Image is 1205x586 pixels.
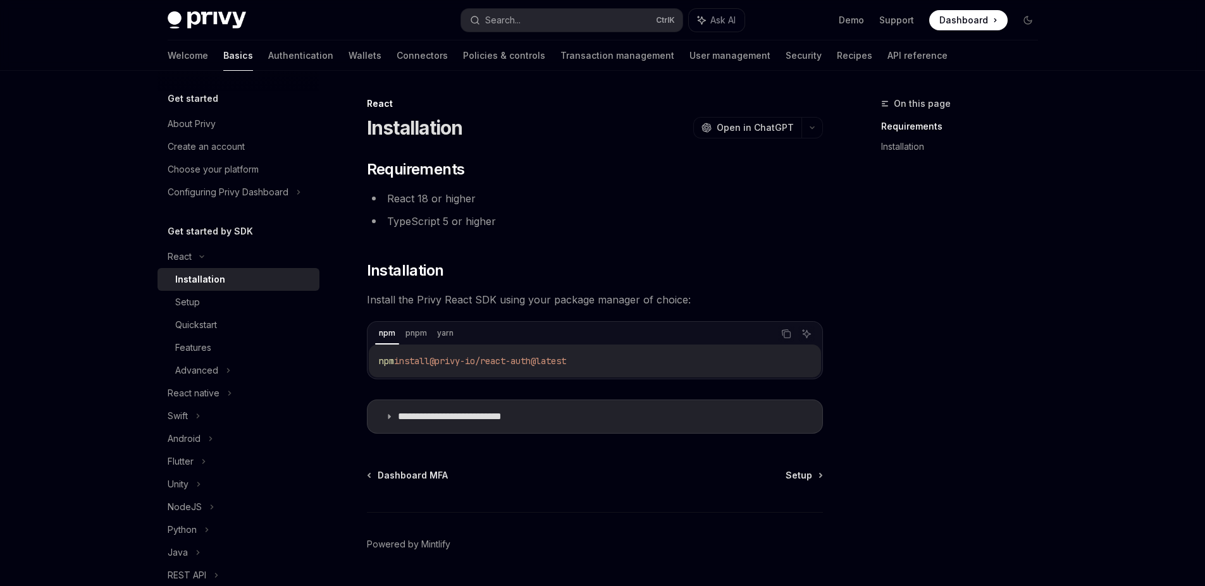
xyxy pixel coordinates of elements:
div: Configuring Privy Dashboard [168,185,288,200]
a: Basics [223,40,253,71]
img: dark logo [168,11,246,29]
a: Connectors [397,40,448,71]
a: Authentication [268,40,333,71]
span: @privy-io/react-auth@latest [429,355,566,367]
button: Ask AI [798,326,815,342]
a: Welcome [168,40,208,71]
a: Setup [158,291,319,314]
h5: Get started [168,91,218,106]
a: API reference [887,40,948,71]
a: Transaction management [560,40,674,71]
a: About Privy [158,113,319,135]
a: Setup [786,469,822,482]
a: Installation [881,137,1048,157]
span: Requirements [367,159,465,180]
a: Wallets [349,40,381,71]
a: Create an account [158,135,319,158]
div: Advanced [175,363,218,378]
a: Support [879,14,914,27]
button: Copy the contents from the code block [778,326,794,342]
h5: Get started by SDK [168,224,253,239]
span: Open in ChatGPT [717,121,794,134]
a: Policies & controls [463,40,545,71]
a: Installation [158,268,319,291]
div: REST API [168,568,206,583]
span: Ask AI [710,14,736,27]
a: Powered by Mintlify [367,538,450,551]
div: Search... [485,13,521,28]
a: Demo [839,14,864,27]
div: React [367,97,823,110]
div: React native [168,386,219,401]
a: Dashboard [929,10,1008,30]
div: Python [168,522,197,537]
span: Setup [786,469,812,482]
div: Choose your platform [168,162,259,177]
span: npm [379,355,394,367]
button: Search...CtrlK [461,9,683,32]
span: Dashboard MFA [378,469,448,482]
div: Android [168,431,201,446]
a: Requirements [881,116,1048,137]
div: Swift [168,408,188,424]
div: npm [375,326,399,341]
div: yarn [433,326,457,341]
a: Recipes [837,40,872,71]
div: About Privy [168,116,216,131]
div: pnpm [402,326,431,341]
div: Flutter [168,454,194,469]
a: Dashboard MFA [368,469,448,482]
span: install [394,355,429,367]
li: TypeScript 5 or higher [367,212,823,230]
div: NodeJS [168,499,202,515]
li: React 18 or higher [367,190,823,207]
div: Java [168,545,188,560]
a: User management [689,40,770,71]
div: Setup [175,295,200,310]
span: Ctrl K [656,15,675,25]
span: Installation [367,260,444,281]
a: Features [158,336,319,359]
a: Security [786,40,822,71]
span: On this page [894,96,951,111]
h1: Installation [367,116,463,139]
div: Features [175,340,211,355]
div: Installation [175,272,225,287]
button: Ask AI [689,9,745,32]
div: React [168,249,192,264]
span: Install the Privy React SDK using your package manager of choice: [367,291,823,308]
div: Unity [168,477,188,492]
span: Dashboard [939,14,988,27]
div: Quickstart [175,317,217,333]
a: Quickstart [158,314,319,336]
button: Open in ChatGPT [693,117,801,138]
div: Create an account [168,139,245,154]
button: Toggle dark mode [1018,10,1038,30]
a: Choose your platform [158,158,319,181]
